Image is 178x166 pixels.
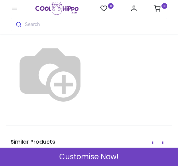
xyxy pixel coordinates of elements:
[59,152,119,162] span: Customise Now!
[108,3,114,9] sup: 0
[11,138,167,150] h5: Similar Products
[25,22,40,27] div: Search
[35,2,79,15] img: Cool Hippo
[161,3,167,9] sup: 0
[158,138,167,148] button: Next
[130,7,137,12] a: Account Info
[148,138,157,148] button: Prev
[11,34,89,112] img: Banner_Size_Helper_Image_Compare.svg
[100,5,114,13] a: 0
[11,18,167,31] button: Search
[154,7,167,12] a: 0
[35,2,79,15] a: Logo of Cool Hippo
